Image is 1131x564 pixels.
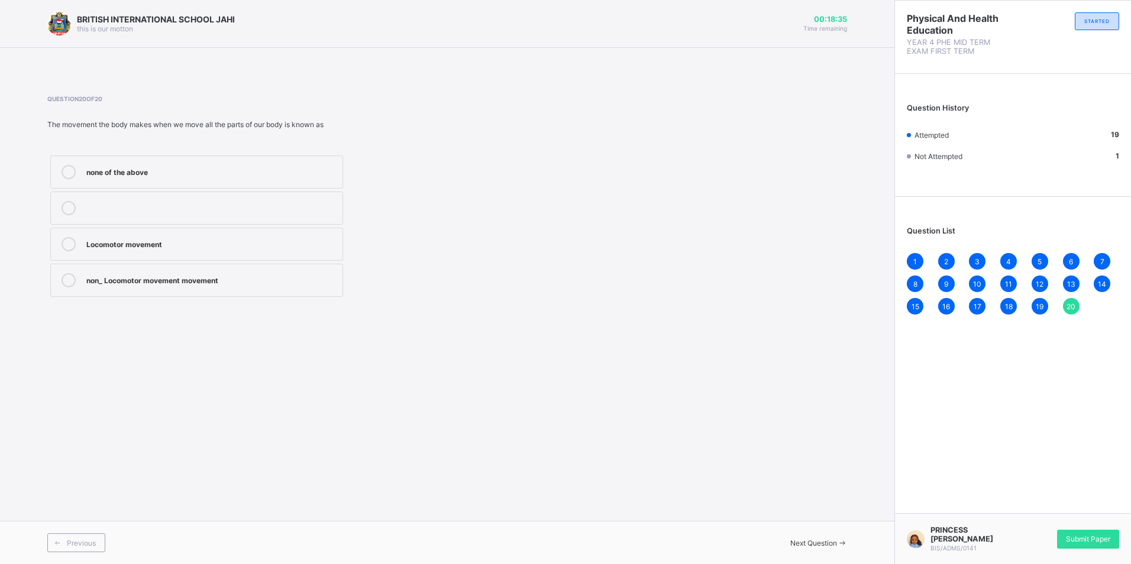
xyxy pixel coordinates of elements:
span: Question List [907,226,955,235]
span: Not Attempted [915,152,962,161]
span: 17 [974,302,981,311]
span: YEAR 4 PHE MID TERM EXAM FIRST TERM [907,38,1013,56]
span: 6 [1069,257,1073,266]
span: 00:18:35 [803,15,847,24]
div: none of the above [86,165,337,177]
span: 18 [1005,302,1013,311]
span: 9 [944,280,948,289]
span: 7 [1100,257,1104,266]
span: Question History [907,103,969,112]
span: 1 [913,257,917,266]
span: BIS/ADMS/0141 [930,544,977,552]
span: BRITISH INTERNATIONAL SCHOOL JAHI [77,14,235,24]
span: 20 [1067,302,1075,311]
span: Previous [67,539,96,547]
span: Attempted [915,131,949,140]
span: Next Question [790,539,837,547]
span: 5 [1038,257,1042,266]
span: Submit Paper [1066,534,1110,543]
span: 19 [1036,302,1043,311]
span: 10 [973,280,981,289]
b: 1 [1116,151,1119,160]
span: Physical And Health Education [907,12,1013,36]
span: 11 [1005,280,1012,289]
span: PRINCESS [PERSON_NAME] [930,526,1013,543]
div: non_ Locomotor movement movement [86,273,337,285]
span: Time remaining [803,25,847,32]
span: 12 [1036,280,1043,289]
span: 14 [1098,280,1106,289]
b: 19 [1111,130,1119,139]
span: 4 [1006,257,1011,266]
span: STARTED [1084,18,1110,24]
span: 8 [913,280,917,289]
span: Question 20 of 20 [47,95,545,102]
div: Locomotor movement [86,237,337,249]
span: 2 [944,257,948,266]
span: 3 [975,257,980,266]
span: 16 [942,302,950,311]
div: The movement the body makes when we move all the parts of our body is known as [47,120,545,129]
span: this is our motton [77,24,133,33]
span: 13 [1067,280,1075,289]
span: 15 [912,302,919,311]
